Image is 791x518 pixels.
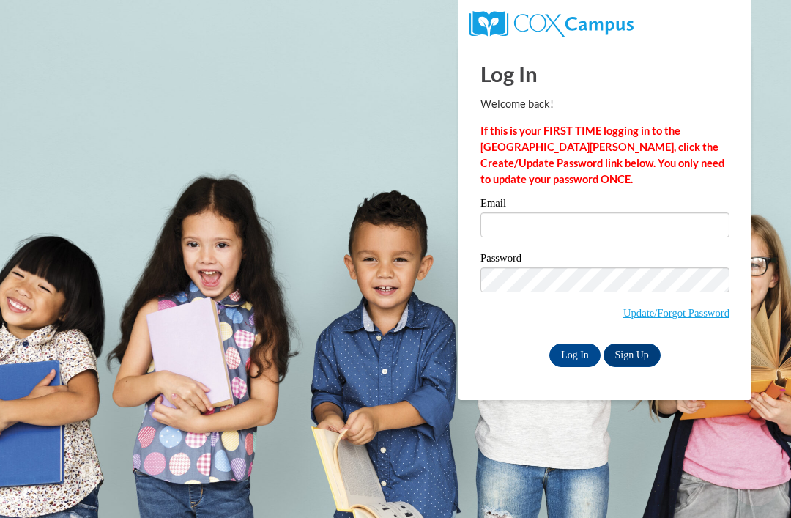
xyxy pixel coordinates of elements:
label: Email [480,198,729,212]
h1: Log In [480,59,729,89]
label: Password [480,253,729,267]
strong: If this is your FIRST TIME logging in to the [GEOGRAPHIC_DATA][PERSON_NAME], click the Create/Upd... [480,125,724,185]
a: Sign Up [604,344,661,367]
a: Update/Forgot Password [623,307,729,319]
iframe: Button to launch messaging window [732,459,779,506]
input: Log In [549,344,601,367]
img: COX Campus [469,11,634,37]
p: Welcome back! [480,96,729,112]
